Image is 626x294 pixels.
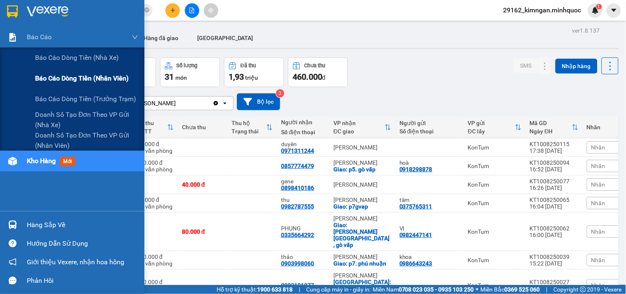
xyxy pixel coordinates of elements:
[530,254,579,260] div: KT1008250039
[137,203,174,210] div: Tại văn phòng
[8,33,17,42] img: solution-icon
[530,178,579,185] div: KT1008250077
[160,57,220,87] button: Số lượng31món
[27,275,138,287] div: Phản hồi
[137,28,185,48] button: Hàng đã giao
[27,157,56,165] span: Kho hàng
[144,7,149,12] span: close-circle
[137,141,174,147] div: 40.000 đ
[333,222,391,248] div: Giao: phường 1 , gò vấp
[476,288,479,291] span: ⚪️
[229,72,244,82] span: 1,93
[137,159,174,166] div: 100.000 đ
[217,285,293,294] span: Hỗ trợ kỹ thuật:
[288,57,348,87] button: Chưa thu460.000đ
[468,163,522,169] div: KonTum
[530,225,579,232] div: KT1008250062
[137,254,174,260] div: 100.000 đ
[182,181,223,188] div: 40.000 đ
[399,286,474,293] strong: 0708 023 035 - 0935 103 250
[333,144,391,151] div: [PERSON_NAME]
[468,282,522,289] div: KonTum
[591,257,605,263] span: Nhãn
[513,58,538,73] button: SMS
[530,185,579,191] div: 16:26 [DATE]
[591,163,605,169] span: Nhãn
[530,166,579,173] div: 16:52 [DATE]
[468,128,515,135] div: ĐC lấy
[333,197,391,203] div: [PERSON_NAME]
[333,120,385,126] div: VP nhận
[7,36,73,47] div: 0339087540
[306,285,371,294] span: Cung cấp máy in - giấy in:
[591,282,605,289] span: Nhãn
[281,185,314,191] div: 0898410186
[35,73,129,83] span: Báo cáo dòng tiền (nhân viên)
[7,7,73,26] div: [PERSON_NAME]
[329,116,395,138] th: Toggle SortBy
[281,282,314,289] div: 0903191977
[530,147,579,154] div: 17:38 [DATE]
[78,53,137,65] div: 150.000
[177,63,198,69] div: Số lượng
[526,116,583,138] th: Toggle SortBy
[79,8,99,17] span: Nhận:
[170,7,176,13] span: plus
[591,228,605,235] span: Nhãn
[9,277,17,285] span: message
[530,141,579,147] div: KT1008250115
[257,286,293,293] strong: 1900 633 818
[9,239,17,247] span: question-circle
[241,63,256,69] div: Đã thu
[481,285,540,294] span: Miền Bắc
[165,3,180,18] button: plus
[60,157,75,166] span: mới
[530,128,572,135] div: Ngày ĐH
[399,197,460,203] div: tâm
[598,4,600,9] span: 1
[530,197,579,203] div: KT1008250065
[530,232,579,238] div: 16:00 [DATE]
[399,203,432,210] div: 0375765311
[468,120,515,126] div: VP gửi
[208,7,214,13] span: aim
[232,128,266,135] div: Trạng thái
[227,116,277,138] th: Toggle SortBy
[79,7,137,27] div: Bến xe Đăk Hà
[232,120,266,126] div: Thu hộ
[468,200,522,206] div: KonTum
[27,32,52,42] span: Báo cáo
[322,74,326,81] span: đ
[281,163,314,169] div: 0857774479
[610,7,618,14] span: caret-down
[281,197,325,203] div: thu
[572,26,600,35] div: ver 1.8.137
[175,74,187,81] span: món
[281,203,314,210] div: 0982787555
[8,220,17,229] img: warehouse-icon
[281,119,325,126] div: Người nhận
[505,286,540,293] strong: 0369 525 060
[468,181,522,188] div: KonTum
[333,181,391,188] div: [PERSON_NAME]
[333,128,385,135] div: ĐC giao
[137,197,174,203] div: 80.000 đ
[79,27,137,37] div: NHUNG
[468,257,522,263] div: KonTum
[8,157,17,166] img: warehouse-icon
[177,99,177,107] input: Selected Phổ Quang.
[281,178,325,185] div: gene
[293,72,322,82] span: 460.000
[530,120,572,126] div: Mã GD
[35,52,119,63] span: Báo cáo dòng tiền (nhà xe)
[204,3,218,18] button: aim
[222,100,228,107] svg: open
[333,272,391,279] div: [PERSON_NAME]
[27,257,124,267] span: Giới thiệu Vexere, nhận hoa hồng
[591,181,605,188] span: Nhãn
[530,279,579,285] div: KT1008250027
[333,254,391,260] div: [PERSON_NAME]
[132,34,138,40] span: down
[137,120,167,126] div: Đã thu
[27,219,138,231] div: Hàng sắp về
